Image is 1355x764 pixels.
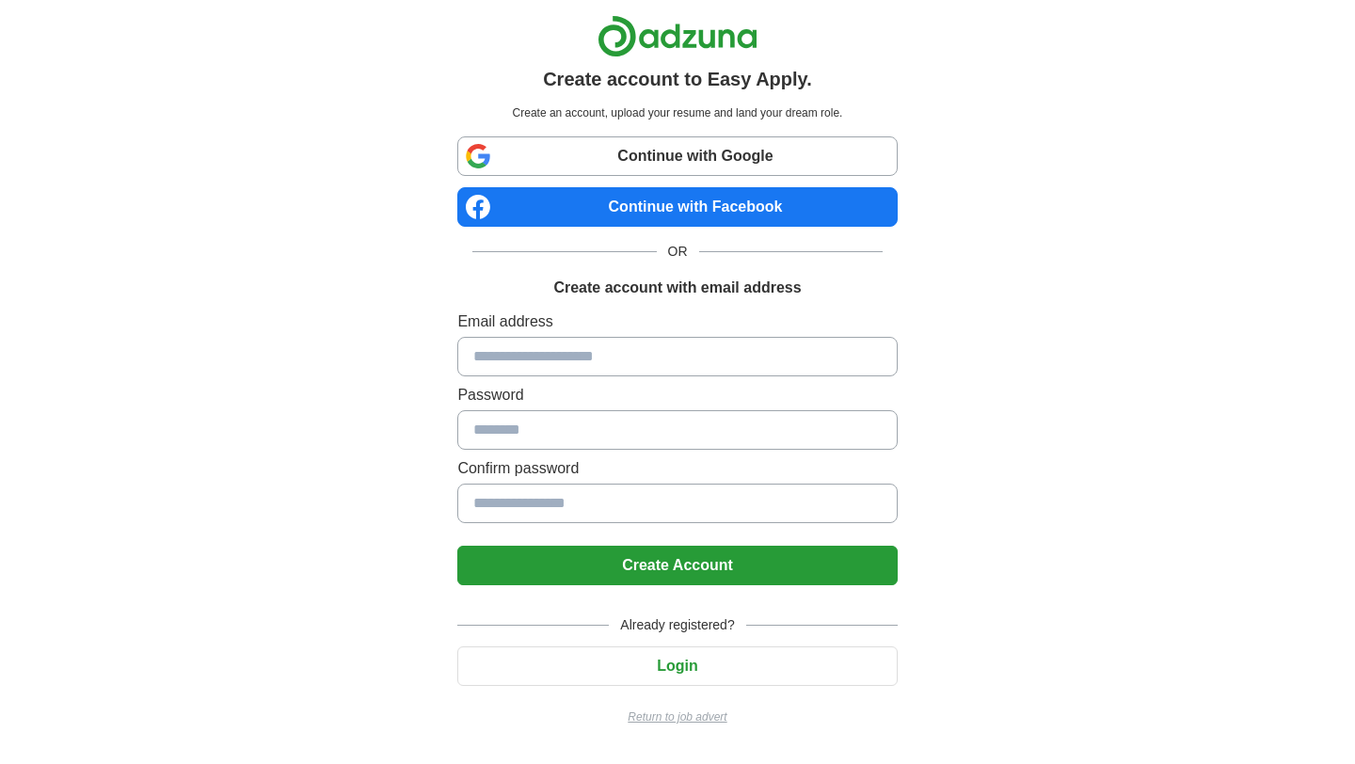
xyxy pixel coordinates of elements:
label: Email address [457,310,897,333]
label: Confirm password [457,457,897,480]
a: Return to job advert [457,708,897,725]
label: Password [457,384,897,406]
img: Adzuna logo [598,15,757,57]
a: Continue with Google [457,136,897,176]
a: Continue with Facebook [457,187,897,227]
h1: Create account with email address [553,277,801,299]
a: Login [457,658,897,674]
button: Create Account [457,546,897,585]
h1: Create account to Easy Apply. [543,65,812,93]
button: Login [457,646,897,686]
span: Already registered? [609,615,745,635]
p: Create an account, upload your resume and land your dream role. [461,104,893,121]
span: OR [657,242,699,262]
